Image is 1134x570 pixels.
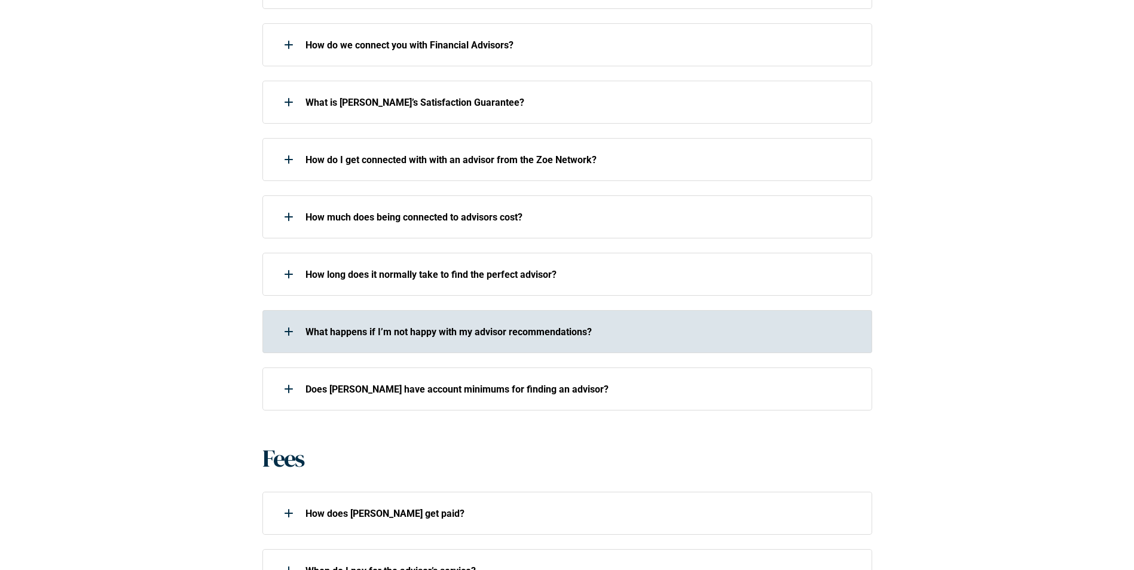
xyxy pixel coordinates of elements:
p: What happens if I’m not happy with my advisor recommendations? [305,326,857,338]
p: How do we connect you with Financial Advisors? [305,39,857,51]
p: What is [PERSON_NAME]’s Satisfaction Guarantee? [305,97,857,108]
p: How long does it normally take to find the perfect advisor? [305,269,857,280]
p: Does [PERSON_NAME] have account minimums for finding an advisor? [305,384,857,395]
p: How does [PERSON_NAME] get paid? [305,508,857,519]
p: How much does being connected to advisors cost? [305,212,857,223]
h1: Fees [262,444,304,473]
p: How do I get connected with with an advisor from the Zoe Network? [305,154,857,166]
